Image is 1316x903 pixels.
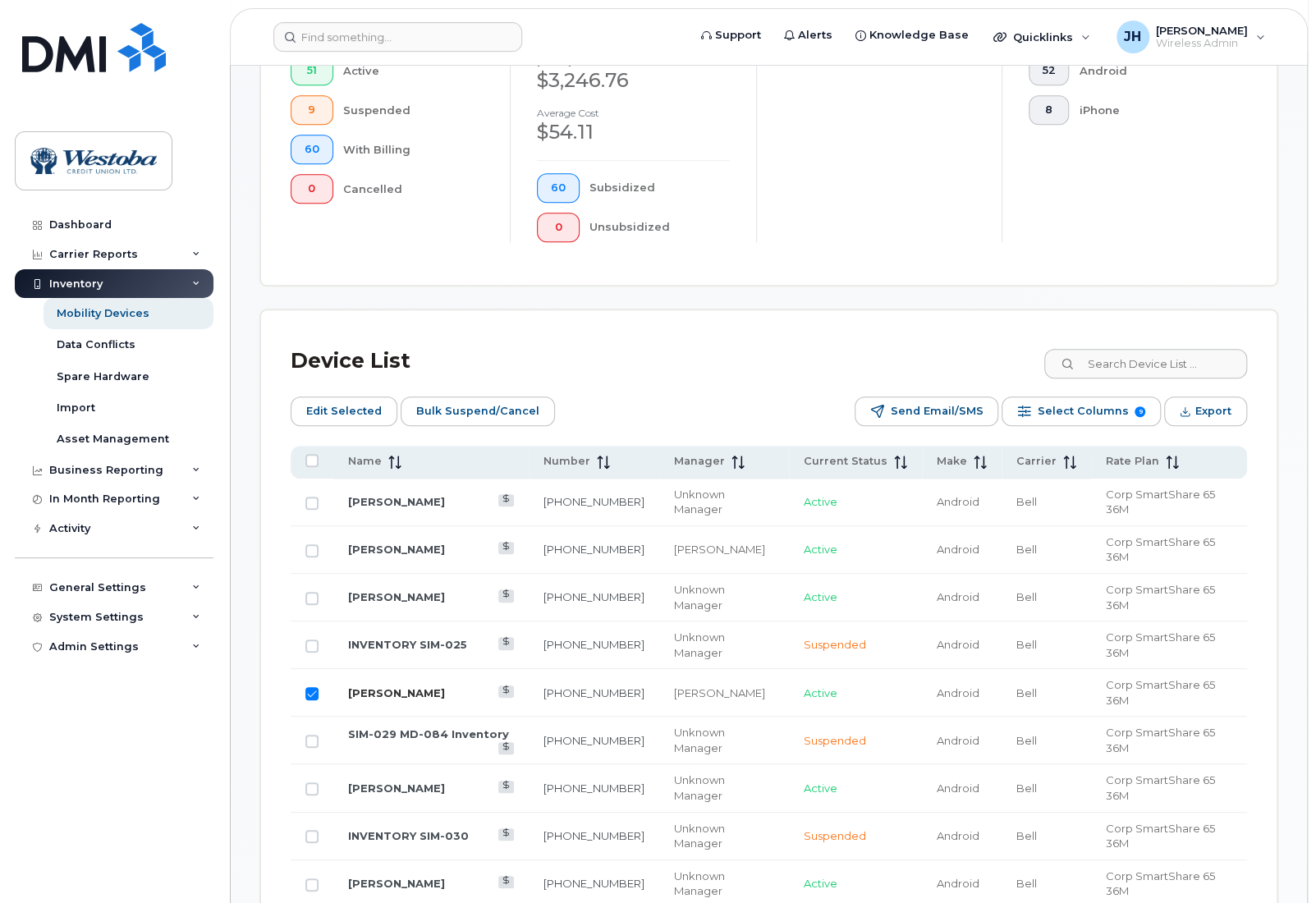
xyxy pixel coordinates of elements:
[844,19,980,52] a: Knowledge Base
[348,543,445,556] a: [PERSON_NAME]
[674,821,774,851] div: Unknown Manager
[937,877,979,890] span: Android
[1106,773,1215,802] span: Corp SmartShare 65 36M
[937,590,979,603] span: Android
[589,173,730,203] div: Subsidized
[416,399,539,424] span: Bulk Suspend/Cancel
[1016,543,1037,556] span: Bell
[498,742,514,754] a: View Last Bill
[305,103,319,117] span: 9
[305,64,319,77] span: 51
[498,876,514,888] a: View Last Bill
[937,782,979,795] span: Android
[1124,27,1141,47] span: JH
[498,589,514,602] a: View Last Bill
[804,454,887,469] span: Current Status
[401,396,555,426] button: Bulk Suspend/Cancel
[937,454,967,469] span: Make
[674,630,774,660] div: Unknown Manager
[674,869,774,899] div: Unknown Manager
[291,396,397,426] button: Edit Selected
[348,686,445,699] a: [PERSON_NAME]
[537,118,729,146] div: $54.11
[1106,583,1215,612] span: Corp SmartShare 65 36M
[804,495,837,508] span: Active
[551,221,566,234] span: 0
[1037,399,1128,424] span: Select Columns
[543,734,644,747] a: [PHONE_NUMBER]
[1164,396,1247,426] button: Export
[1106,869,1215,898] span: Corp SmartShare 65 36M
[498,685,514,698] a: View Last Bill
[674,454,725,469] span: Manager
[1106,535,1215,564] span: Corp SmartShare 65 36M
[537,173,580,203] button: 60
[674,725,774,755] div: Unknown Manager
[543,495,644,508] a: [PHONE_NUMBER]
[1016,686,1037,699] span: Bell
[1135,406,1145,417] span: 9
[348,638,467,651] a: INVENTORY SIM-025
[937,638,979,651] span: Android
[348,727,509,740] a: SIM-029 MD-084 Inventory
[543,782,644,795] a: [PHONE_NUMBER]
[551,181,566,195] span: 60
[348,877,445,890] a: [PERSON_NAME]
[869,27,969,44] span: Knowledge Base
[543,877,644,890] a: [PHONE_NUMBER]
[343,174,484,204] div: Cancelled
[543,686,644,699] a: [PHONE_NUMBER]
[348,454,382,469] span: Name
[674,685,774,701] div: [PERSON_NAME]
[804,590,837,603] span: Active
[1002,396,1161,426] button: Select Columns 9
[305,143,319,156] span: 60
[1016,638,1037,651] span: Bell
[1079,56,1221,85] div: Android
[804,877,837,890] span: Active
[306,399,382,424] span: Edit Selected
[690,19,773,52] a: Support
[543,543,644,556] a: [PHONE_NUMBER]
[1029,56,1070,85] button: 52
[348,495,445,508] a: [PERSON_NAME]
[1016,495,1037,508] span: Bell
[589,213,730,242] div: Unsubsidized
[1156,24,1248,37] span: [PERSON_NAME]
[1079,95,1221,125] div: iPhone
[1043,64,1056,77] span: 52
[1106,726,1215,754] span: Corp SmartShare 65 36M
[498,637,514,649] a: View Last Bill
[798,27,832,44] span: Alerts
[674,772,774,803] div: Unknown Manager
[804,829,866,842] span: Suspended
[1106,678,1215,707] span: Corp SmartShare 65 36M
[498,542,514,554] a: View Last Bill
[1016,782,1037,795] span: Bell
[291,56,333,85] button: 51
[1043,103,1056,117] span: 8
[1105,21,1277,53] div: Joshua Hefferan
[1195,399,1231,424] span: Export
[674,487,774,517] div: Unknown Manager
[674,582,774,612] div: Unknown Manager
[804,734,866,747] span: Suspended
[498,828,514,841] a: View Last Bill
[804,543,837,556] span: Active
[804,782,837,795] span: Active
[343,135,484,164] div: With Billing
[1016,590,1037,603] span: Bell
[291,95,333,125] button: 9
[537,213,580,242] button: 0
[1106,822,1215,850] span: Corp SmartShare 65 36M
[1016,454,1057,469] span: Carrier
[1016,734,1037,747] span: Bell
[1156,37,1248,50] span: Wireless Admin
[291,340,410,383] div: Device List
[498,781,514,793] a: View Last Bill
[543,638,644,651] a: [PHONE_NUMBER]
[537,66,729,94] div: $3,246.76
[1106,454,1159,469] span: Rate Plan
[498,494,514,507] a: View Last Bill
[804,686,837,699] span: Active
